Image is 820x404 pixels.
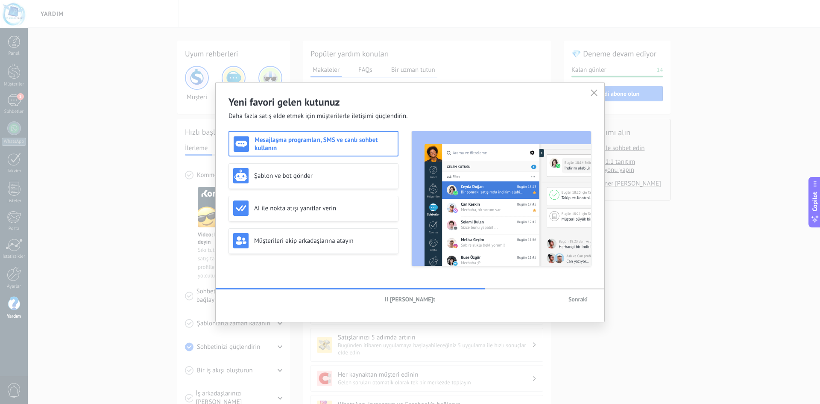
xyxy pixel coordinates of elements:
[254,204,394,212] h3: AI ile nokta atışı yanıtlar verin
[568,296,588,302] span: Sonraki
[255,136,393,152] h3: Mesajlaşma programları, SMS ve canlı sohbet kullanın
[381,293,439,306] button: [PERSON_NAME]t
[228,95,592,109] h2: Yeni favori gelen kutunuz
[565,293,592,306] button: Sonraki
[228,112,408,121] span: Daha fazla satış elde etmek için müşterilerle iletişimi güçlendirin.
[254,172,394,180] h3: Şablon ve bot gönder
[811,192,819,211] span: Copilot
[390,296,435,302] span: [PERSON_NAME]t
[254,237,394,245] h3: Müşterileri ekip arkadaşlarına atayın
